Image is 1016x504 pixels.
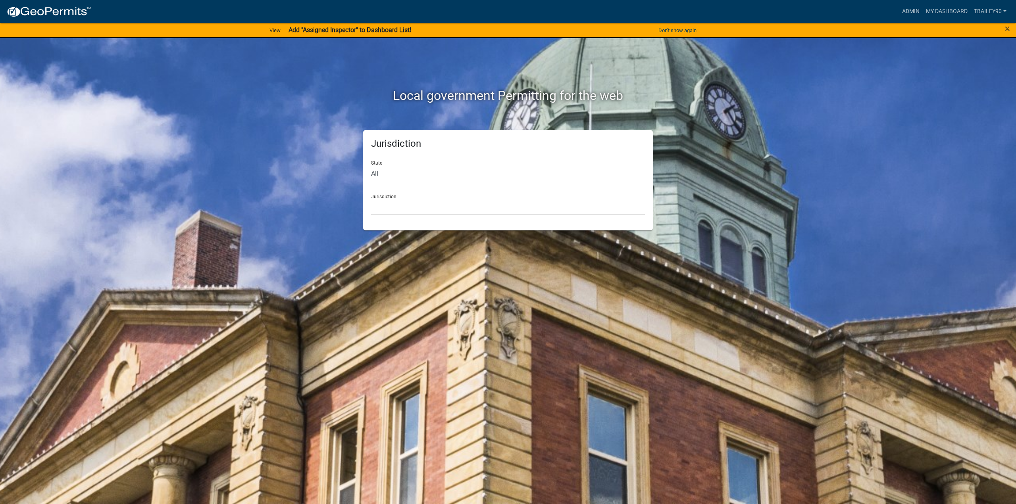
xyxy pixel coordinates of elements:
strong: Add "Assigned Inspector" to Dashboard List! [289,26,411,34]
h2: Local government Permitting for the web [288,88,728,103]
a: View [266,24,284,37]
button: Close [1005,24,1010,33]
button: Don't show again [655,24,700,37]
a: Admin [899,4,923,19]
span: × [1005,23,1010,34]
h5: Jurisdiction [371,138,645,149]
a: My Dashboard [923,4,971,19]
a: tbailey90 [971,4,1010,19]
